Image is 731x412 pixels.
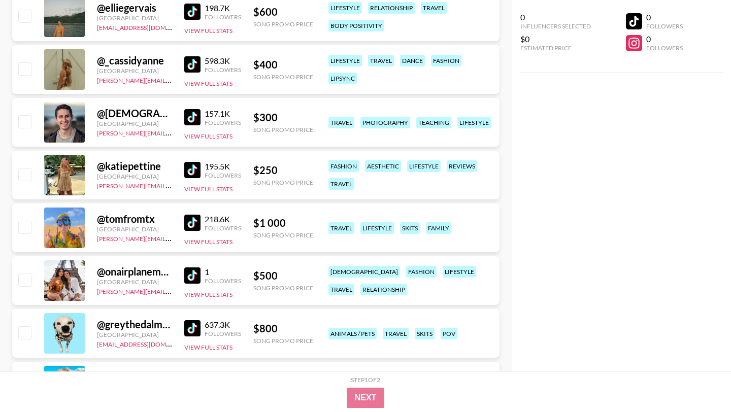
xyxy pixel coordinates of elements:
[97,225,172,233] div: [GEOGRAPHIC_DATA]
[97,2,172,14] div: @ elliegervais
[328,2,362,14] div: lifestyle
[407,160,441,172] div: lifestyle
[205,56,241,66] div: 598.3K
[328,73,357,84] div: lipsync
[328,222,354,234] div: travel
[184,162,201,178] img: TikTok
[205,320,241,330] div: 637.3K
[205,277,241,285] div: Followers
[253,322,313,335] div: $ 800
[184,185,232,193] button: View Full Stats
[368,2,415,14] div: relationship
[184,238,232,246] button: View Full Stats
[184,56,201,73] img: TikTok
[184,109,201,125] img: TikTok
[253,58,313,71] div: $ 400
[205,109,241,119] div: 157.1K
[253,337,313,345] div: Song Promo Price
[351,376,380,384] div: Step 1 of 2
[253,269,313,282] div: $ 500
[97,75,295,84] a: [PERSON_NAME][EMAIL_ADDRESS][PERSON_NAME][DOMAIN_NAME]
[347,388,385,408] button: Next
[97,278,172,286] div: [GEOGRAPHIC_DATA]
[426,222,451,234] div: family
[97,213,172,225] div: @ tomfromtx
[253,164,313,177] div: $ 250
[205,13,241,21] div: Followers
[97,371,172,384] div: @ nastya_abroad
[328,160,359,172] div: fashion
[646,12,683,22] div: 0
[328,20,384,31] div: body positivity
[184,215,201,231] img: TikTok
[253,284,313,292] div: Song Promo Price
[184,320,201,336] img: TikTok
[520,22,591,30] div: Influencers Selected
[97,160,172,173] div: @ katiepettine
[97,265,172,278] div: @ onairplanemode__
[253,20,313,28] div: Song Promo Price
[365,160,401,172] div: aesthetic
[97,67,172,75] div: [GEOGRAPHIC_DATA]
[97,338,199,348] a: [EMAIL_ADDRESS][DOMAIN_NAME]
[520,12,591,22] div: 0
[184,267,201,284] img: TikTok
[97,233,247,243] a: [PERSON_NAME][EMAIL_ADDRESS][DOMAIN_NAME]
[520,44,591,52] div: Estimated Price
[400,222,420,234] div: skits
[360,117,410,128] div: photography
[205,119,241,126] div: Followers
[415,328,435,339] div: skits
[97,318,172,331] div: @ greythedalmatian
[253,73,313,81] div: Song Promo Price
[520,34,591,44] div: $0
[97,120,172,127] div: [GEOGRAPHIC_DATA]
[443,266,476,278] div: lifestyle
[253,126,313,133] div: Song Promo Price
[406,266,437,278] div: fashion
[205,171,241,179] div: Followers
[328,55,362,66] div: lifestyle
[184,27,232,35] button: View Full Stats
[646,44,683,52] div: Followers
[97,173,172,180] div: [GEOGRAPHIC_DATA]
[97,14,172,22] div: [GEOGRAPHIC_DATA]
[328,284,354,295] div: travel
[646,34,683,44] div: 0
[184,80,232,87] button: View Full Stats
[421,2,447,14] div: travel
[205,66,241,74] div: Followers
[328,266,400,278] div: [DEMOGRAPHIC_DATA]
[360,222,394,234] div: lifestyle
[457,117,491,128] div: lifestyle
[97,331,172,338] div: [GEOGRAPHIC_DATA]
[205,267,241,277] div: 1
[97,54,172,67] div: @ _cassidyanne
[184,291,232,298] button: View Full Stats
[360,284,407,295] div: relationship
[205,330,241,337] div: Followers
[253,231,313,239] div: Song Promo Price
[97,127,247,137] a: [PERSON_NAME][EMAIL_ADDRESS][DOMAIN_NAME]
[184,132,232,140] button: View Full Stats
[253,111,313,124] div: $ 300
[97,286,247,295] a: [PERSON_NAME][EMAIL_ADDRESS][DOMAIN_NAME]
[253,6,313,18] div: $ 600
[205,214,241,224] div: 218.6K
[253,179,313,186] div: Song Promo Price
[431,55,461,66] div: fashion
[253,217,313,229] div: $ 1 000
[328,178,354,190] div: travel
[97,107,172,120] div: @ [DEMOGRAPHIC_DATA]
[205,161,241,171] div: 195.5K
[368,55,394,66] div: travel
[205,224,241,232] div: Followers
[383,328,409,339] div: travel
[205,3,241,13] div: 198.7K
[400,55,425,66] div: dance
[97,22,199,31] a: [EMAIL_ADDRESS][DOMAIN_NAME]
[680,361,719,400] iframe: Drift Widget Chat Controller
[184,344,232,351] button: View Full Stats
[184,4,201,20] img: TikTok
[447,160,477,172] div: reviews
